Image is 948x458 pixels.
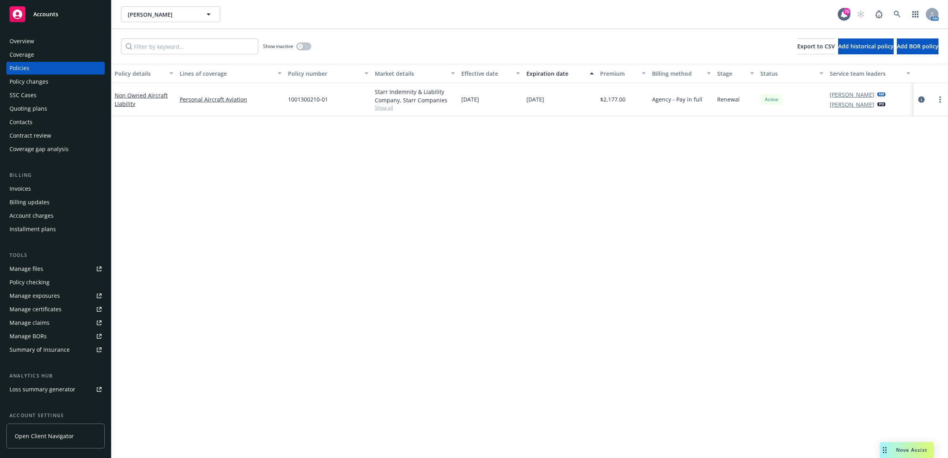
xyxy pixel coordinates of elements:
[15,432,74,440] span: Open Client Navigator
[6,251,105,259] div: Tools
[6,372,105,380] div: Analytics hub
[897,38,938,54] button: Add BOR policy
[6,289,105,302] a: Manage exposures
[6,303,105,316] a: Manage certificates
[121,6,220,22] button: [PERSON_NAME]
[523,64,597,83] button: Expiration date
[10,35,34,48] div: Overview
[6,48,105,61] a: Coverage
[652,69,702,78] div: Billing method
[714,64,757,83] button: Stage
[10,182,31,195] div: Invoices
[526,69,585,78] div: Expiration date
[6,196,105,209] a: Billing updates
[600,69,637,78] div: Premium
[128,10,196,19] span: [PERSON_NAME]
[288,69,360,78] div: Policy number
[889,6,905,22] a: Search
[10,129,51,142] div: Contract review
[6,276,105,289] a: Policy checking
[111,64,177,83] button: Policy details
[880,442,890,458] div: Drag to move
[115,92,168,107] a: Non Owned Aircraft Liability
[600,95,626,103] span: $2,177.00
[827,64,913,83] button: Service team leaders
[10,196,50,209] div: Billing updates
[461,69,511,78] div: Effective date
[896,447,927,453] span: Nova Assist
[121,38,258,54] input: Filter by keyword...
[10,48,34,61] div: Coverage
[6,223,105,236] a: Installment plans
[908,6,923,22] a: Switch app
[375,88,455,104] div: Starr Indemnity & Liability Company, Starr Companies
[10,263,43,275] div: Manage files
[10,289,60,302] div: Manage exposures
[871,6,887,22] a: Report a Bug
[6,383,105,396] a: Loss summary generator
[10,303,61,316] div: Manage certificates
[717,69,745,78] div: Stage
[10,316,50,329] div: Manage claims
[717,95,740,103] span: Renewal
[33,11,58,17] span: Accounts
[597,64,649,83] button: Premium
[830,69,902,78] div: Service team leaders
[6,102,105,115] a: Quoting plans
[10,102,47,115] div: Quoting plans
[10,330,47,343] div: Manage BORs
[797,42,835,50] span: Export to CSV
[6,171,105,179] div: Billing
[6,116,105,128] a: Contacts
[10,62,29,75] div: Policies
[10,89,36,102] div: SSC Cases
[180,69,273,78] div: Lines of coverage
[375,69,447,78] div: Market details
[797,38,835,54] button: Export to CSV
[6,129,105,142] a: Contract review
[6,316,105,329] a: Manage claims
[285,64,372,83] button: Policy number
[6,75,105,88] a: Policy changes
[935,95,945,104] a: more
[458,64,523,83] button: Effective date
[760,69,815,78] div: Status
[830,90,874,99] a: [PERSON_NAME]
[897,42,938,50] span: Add BOR policy
[830,100,874,109] a: [PERSON_NAME]
[372,64,459,83] button: Market details
[10,209,54,222] div: Account charges
[652,95,702,103] span: Agency - Pay in full
[10,383,75,396] div: Loss summary generator
[6,330,105,343] a: Manage BORs
[6,263,105,275] a: Manage files
[10,343,70,356] div: Summary of insurance
[6,143,105,155] a: Coverage gap analysis
[6,209,105,222] a: Account charges
[843,8,850,15] div: 70
[180,95,282,103] a: Personal Aircraft Aviation
[263,43,293,50] span: Show inactive
[6,89,105,102] a: SSC Cases
[115,69,165,78] div: Policy details
[10,143,69,155] div: Coverage gap analysis
[853,6,869,22] a: Start snowing
[6,343,105,356] a: Summary of insurance
[6,412,105,420] div: Account settings
[526,95,544,103] span: [DATE]
[649,64,714,83] button: Billing method
[177,64,285,83] button: Lines of coverage
[764,96,779,103] span: Active
[6,62,105,75] a: Policies
[10,75,48,88] div: Policy changes
[838,42,894,50] span: Add historical policy
[757,64,827,83] button: Status
[10,223,56,236] div: Installment plans
[461,95,479,103] span: [DATE]
[917,95,926,104] a: circleInformation
[10,276,50,289] div: Policy checking
[375,104,455,111] span: Show all
[6,3,105,25] a: Accounts
[880,442,934,458] button: Nova Assist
